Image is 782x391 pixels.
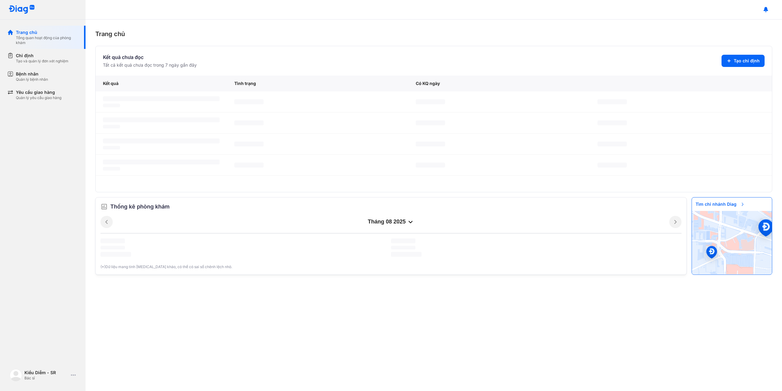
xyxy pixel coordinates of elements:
[10,369,22,381] img: logo
[103,53,197,61] div: Kết quả chưa đọc
[408,76,590,91] div: Có KQ ngày
[103,146,120,149] span: ‌
[234,142,264,146] span: ‌
[100,264,682,270] div: (*)Dữ liệu mang tính [MEDICAL_DATA] khảo, có thể có sai số chênh lệch nhỏ.
[100,203,108,210] img: order.5a6da16c.svg
[103,125,120,128] span: ‌
[24,370,68,376] div: Kiều Diễm - SR
[391,246,415,249] span: ‌
[227,76,409,91] div: Tình trạng
[16,95,61,100] div: Quản lý yêu cầu giao hàng
[113,218,669,226] div: tháng 08 2025
[722,55,765,67] button: Tạo chỉ định
[391,238,415,243] span: ‌
[234,120,264,125] span: ‌
[110,202,170,211] span: Thống kê phòng khám
[16,29,78,35] div: Trang chủ
[16,71,48,77] div: Bệnh nhân
[16,89,61,95] div: Yêu cầu giao hàng
[9,5,35,14] img: logo
[234,99,264,104] span: ‌
[100,246,125,249] span: ‌
[103,96,220,101] span: ‌
[597,163,627,168] span: ‌
[16,59,68,64] div: Tạo và quản lý đơn xét nghiệm
[103,138,220,143] span: ‌
[16,53,68,59] div: Chỉ định
[16,35,78,45] div: Tổng quan hoạt động của phòng khám
[416,163,445,168] span: ‌
[416,142,445,146] span: ‌
[16,77,48,82] div: Quản lý bệnh nhân
[391,252,422,257] span: ‌
[597,142,627,146] span: ‌
[96,76,227,91] div: Kết quả
[597,120,627,125] span: ‌
[416,99,445,104] span: ‌
[95,29,772,39] div: Trang chủ
[234,163,264,168] span: ‌
[597,99,627,104] span: ‌
[24,376,68,381] div: Bác sĩ
[734,58,760,64] span: Tạo chỉ định
[103,117,220,122] span: ‌
[692,197,749,211] span: Tìm chi nhánh Diag
[100,238,125,243] span: ‌
[103,62,197,68] div: Tất cả kết quả chưa đọc trong 7 ngày gần đây
[103,167,120,171] span: ‌
[103,160,220,164] span: ‌
[100,252,131,257] span: ‌
[103,104,120,107] span: ‌
[416,120,445,125] span: ‌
